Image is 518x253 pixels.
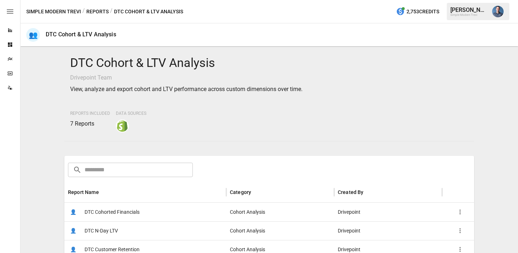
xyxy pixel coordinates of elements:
[68,207,79,217] span: 👤
[68,189,99,195] div: Report Name
[46,31,116,38] div: DTC Cohort & LTV Analysis
[86,7,109,16] button: Reports
[338,189,364,195] div: Created By
[252,187,262,197] button: Sort
[492,6,504,17] img: Mike Beckham
[488,1,508,22] button: Mike Beckham
[226,221,334,240] div: Cohort Analysis
[450,13,488,17] div: Simple Modern Trevi
[226,203,334,221] div: Cohort Analysis
[110,7,113,16] div: /
[117,120,128,132] img: shopify
[26,7,81,16] button: Simple Modern Trevi
[100,187,110,197] button: Sort
[70,73,468,82] p: Drivepoint Team
[85,203,140,221] span: DTC Cohorted Financials
[364,187,374,197] button: Sort
[116,111,146,116] span: Data Sources
[68,225,79,236] span: 👤
[85,222,118,240] span: DTC N-Day LTV
[70,85,468,94] p: View, analyze and export cohort and LTV performance across custom dimensions over time.
[334,221,442,240] div: Drivepoint
[406,7,439,16] span: 2,753 Credits
[26,28,40,42] div: 👥
[70,55,468,71] h4: DTC Cohort & LTV Analysis
[334,203,442,221] div: Drivepoint
[82,7,85,16] div: /
[70,119,110,128] p: 7 Reports
[230,189,251,195] div: Category
[450,6,488,13] div: [PERSON_NAME]
[70,111,110,116] span: Reports Included
[393,5,442,18] button: 2,753Credits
